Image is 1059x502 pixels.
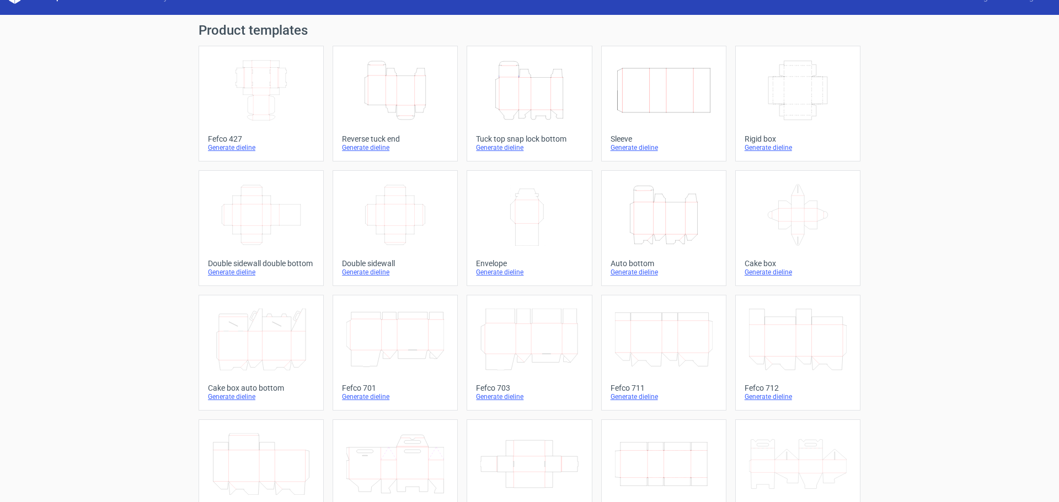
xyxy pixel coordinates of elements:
[199,170,324,286] a: Double sidewall double bottomGenerate dieline
[611,134,717,143] div: Sleeve
[601,295,726,411] a: Fefco 711Generate dieline
[199,295,324,411] a: Cake box auto bottomGenerate dieline
[745,134,851,143] div: Rigid box
[467,46,592,161] a: Tuck top snap lock bottomGenerate dieline
[745,259,851,268] div: Cake box
[208,134,314,143] div: Fefco 427
[342,143,448,152] div: Generate dieline
[342,259,448,268] div: Double sidewall
[476,259,582,268] div: Envelope
[208,143,314,152] div: Generate dieline
[745,268,851,277] div: Generate dieline
[208,384,314,392] div: Cake box auto bottom
[476,134,582,143] div: Tuck top snap lock bottom
[745,392,851,401] div: Generate dieline
[333,170,458,286] a: Double sidewallGenerate dieline
[208,392,314,401] div: Generate dieline
[601,170,726,286] a: Auto bottomGenerate dieline
[745,384,851,392] div: Fefco 712
[476,384,582,392] div: Fefco 703
[745,143,851,152] div: Generate dieline
[611,143,717,152] div: Generate dieline
[735,295,860,411] a: Fefco 712Generate dieline
[199,46,324,161] a: Fefco 427Generate dieline
[342,268,448,277] div: Generate dieline
[342,392,448,401] div: Generate dieline
[476,392,582,401] div: Generate dieline
[611,392,717,401] div: Generate dieline
[735,170,860,286] a: Cake boxGenerate dieline
[333,46,458,161] a: Reverse tuck endGenerate dieline
[611,268,717,277] div: Generate dieline
[601,46,726,161] a: SleeveGenerate dieline
[476,143,582,152] div: Generate dieline
[342,384,448,392] div: Fefco 701
[611,384,717,392] div: Fefco 711
[467,170,592,286] a: EnvelopeGenerate dieline
[199,24,860,37] h1: Product templates
[735,46,860,161] a: Rigid boxGenerate dieline
[333,295,458,411] a: Fefco 701Generate dieline
[208,268,314,277] div: Generate dieline
[611,259,717,268] div: Auto bottom
[342,134,448,143] div: Reverse tuck end
[208,259,314,268] div: Double sidewall double bottom
[467,295,592,411] a: Fefco 703Generate dieline
[476,268,582,277] div: Generate dieline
